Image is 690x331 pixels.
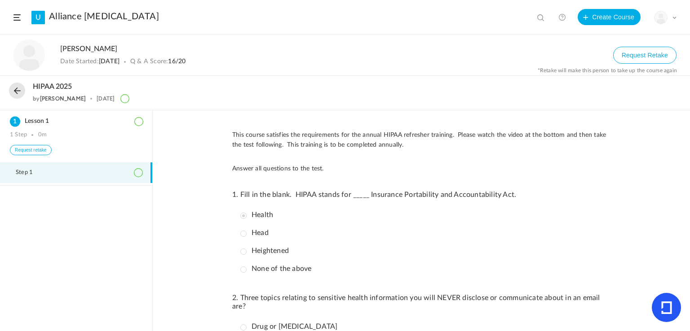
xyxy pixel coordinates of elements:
[10,145,52,155] button: Request retake
[16,169,44,176] span: Step 1
[10,131,27,139] div: 1 Step
[60,58,97,65] span: Date Started
[578,9,641,25] button: Create Course
[10,118,142,125] h3: Lesson 1
[240,229,269,237] p: Head
[130,58,168,65] span: Q & A Score:
[97,96,115,102] div: [DATE]
[240,322,337,331] p: Drug or [MEDICAL_DATA]
[232,164,610,174] p: Answer all questions to the test.
[240,265,311,273] p: None of the above
[38,131,47,139] div: 0m
[232,191,610,199] p: 1. Fill in the blank. HIPAA stands for _____ Insurance Portability and Accountability Act.
[168,58,186,65] span: 16/20
[613,47,677,64] button: Request Retake
[33,96,86,102] div: by
[240,211,273,219] p: Health
[99,58,119,65] span: [DATE]
[232,294,610,311] p: 2. Three topics relating to sensitive health information you will NEVER disclose or communicate a...
[40,95,86,102] a: [PERSON_NAME]
[49,11,159,22] a: Alliance [MEDICAL_DATA]
[655,11,667,24] img: user-image.png
[60,58,186,65] div: :
[232,130,610,150] p: This course satisfies the requirements for the annual HIPAA refresher training. Please watch the ...
[240,247,289,255] p: Heightened
[31,11,45,24] a: U
[538,67,677,74] span: *Retake will make this person to take up the course again
[33,83,72,91] span: HIPAA 2025
[60,45,535,53] h2: [PERSON_NAME]
[13,39,45,71] img: user-image.png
